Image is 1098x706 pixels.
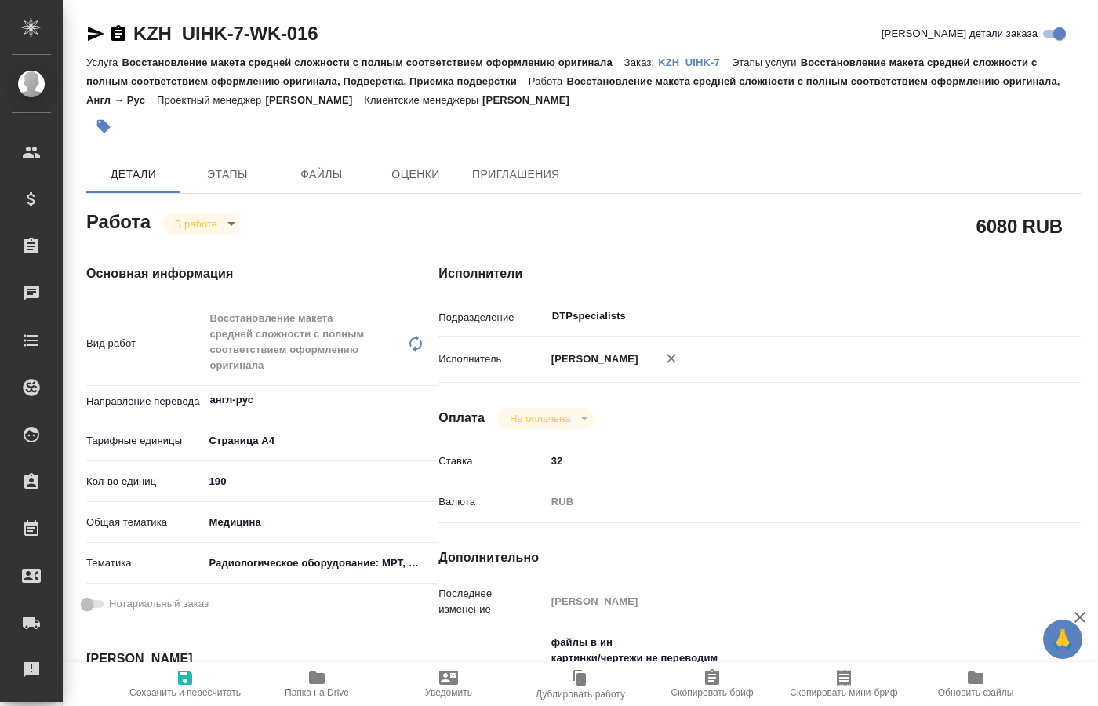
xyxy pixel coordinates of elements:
[203,550,438,577] div: Радиологическое оборудование: МРТ, КТ, УЗИ, рентгенография
[203,509,438,536] div: Медицина
[658,55,732,68] a: KZH_UIHK-7
[190,165,265,184] span: Этапы
[425,687,472,698] span: Уведомить
[624,56,658,68] p: Заказ:
[429,398,432,402] button: Open
[378,165,453,184] span: Оценки
[203,428,438,454] div: Страница А4
[546,489,1027,515] div: RUB
[265,94,364,106] p: [PERSON_NAME]
[119,662,251,706] button: Сохранить и пересчитать
[86,555,203,571] p: Тематика
[162,213,241,235] div: В работе
[364,94,482,106] p: Клиентские менеджеры
[438,453,545,469] p: Ставка
[546,449,1027,472] input: ✎ Введи что-нибудь
[133,23,318,44] a: KZH_UIHK-7-WK-016
[546,590,1027,613] input: Пустое поле
[438,351,545,367] p: Исполнитель
[882,26,1038,42] span: [PERSON_NAME] детали заказа
[203,470,438,493] input: ✎ Введи что-нибудь
[472,165,560,184] span: Приглашения
[86,336,203,351] p: Вид работ
[497,408,594,429] div: В работе
[536,689,625,700] span: Дублировать работу
[790,687,897,698] span: Скопировать мини-бриф
[170,217,222,231] button: В работе
[482,94,581,106] p: [PERSON_NAME]
[383,662,514,706] button: Уведомить
[1049,623,1076,656] span: 🙏
[1019,315,1022,318] button: Open
[438,310,545,326] p: Подразделение
[86,206,151,235] h2: Работа
[86,474,203,489] p: Кол-во единиц
[976,213,1063,239] h2: 6080 RUB
[122,56,624,68] p: Восстановление макета средней сложности с полным соответствием оформлению оригинала
[438,586,545,617] p: Последнее изменение
[505,412,575,425] button: Не оплачена
[671,687,753,698] span: Скопировать бриф
[251,662,383,706] button: Папка на Drive
[654,341,689,376] button: Удалить исполнителя
[86,24,105,43] button: Скопировать ссылку для ЯМессенджера
[285,687,349,698] span: Папка на Drive
[438,494,545,510] p: Валюта
[1043,620,1082,659] button: 🙏
[778,662,910,706] button: Скопировать мини-бриф
[129,687,241,698] span: Сохранить и пересчитать
[109,596,209,612] span: Нотариальный заказ
[438,548,1081,567] h4: Дополнительно
[86,433,203,449] p: Тарифные единицы
[86,515,203,530] p: Общая тематика
[646,662,778,706] button: Скопировать бриф
[109,24,128,43] button: Скопировать ссылку
[438,264,1081,283] h4: Исполнители
[86,75,1060,106] p: Восстановление макета средней сложности с полным соответствием оформлению оригинала, Англ → Рус
[546,351,638,367] p: [PERSON_NAME]
[86,650,376,668] h4: [PERSON_NAME]
[96,165,171,184] span: Детали
[732,56,801,68] p: Этапы услуги
[157,94,265,106] p: Проектный менеджер
[938,687,1014,698] span: Обновить файлы
[514,662,646,706] button: Дублировать работу
[529,75,567,87] p: Работа
[86,264,376,283] h4: Основная информация
[86,394,203,409] p: Направление перевода
[438,409,485,428] h4: Оплата
[910,662,1042,706] button: Обновить файлы
[86,56,122,68] p: Услуга
[86,109,121,144] button: Добавить тэг
[284,165,359,184] span: Файлы
[658,56,732,68] p: KZH_UIHK-7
